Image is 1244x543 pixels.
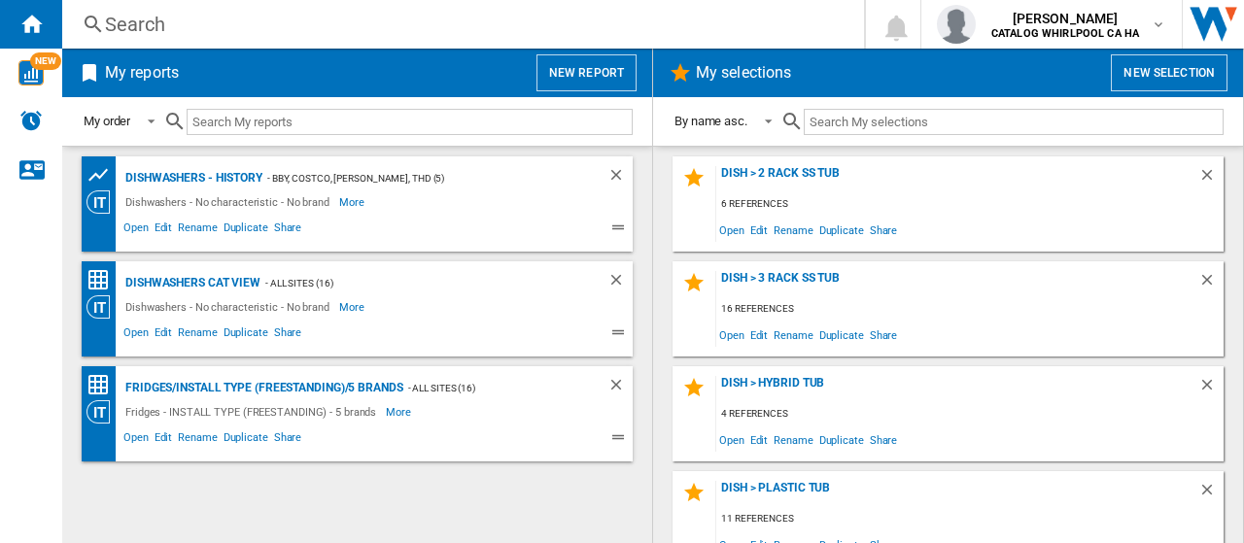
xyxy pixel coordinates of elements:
[867,217,901,243] span: Share
[260,271,569,295] div: - All Sites (16)
[86,268,121,292] div: Price Matrix
[867,322,901,348] span: Share
[403,376,569,400] div: - All Sites (16)
[84,114,130,128] div: My order
[747,426,772,453] span: Edit
[175,219,220,242] span: Rename
[187,109,633,135] input: Search My reports
[271,323,305,347] span: Share
[221,428,271,452] span: Duplicate
[386,400,414,424] span: More
[716,376,1198,402] div: Dish > Hybrid Tub
[692,54,795,91] h2: My selections
[991,9,1139,28] span: [PERSON_NAME]
[867,426,901,453] span: Share
[152,428,176,452] span: Edit
[716,217,747,243] span: Open
[175,323,220,347] span: Rename
[121,400,386,424] div: Fridges - INSTALL TYPE (FREESTANDING) - 5 brands
[716,426,747,453] span: Open
[716,322,747,348] span: Open
[105,11,813,38] div: Search
[1198,376,1224,402] div: Delete
[121,376,403,400] div: Fridges/INSTALL TYPE (FREESTANDING)/5 brands
[1111,54,1227,91] button: New selection
[1198,166,1224,192] div: Delete
[816,426,867,453] span: Duplicate
[771,322,815,348] span: Rename
[101,54,183,91] h2: My reports
[771,217,815,243] span: Rename
[121,428,152,452] span: Open
[536,54,637,91] button: New report
[121,190,339,214] div: Dishwashers - No characteristic - No brand
[716,166,1198,192] div: Dish > 2 Rack SS Tub
[19,109,43,132] img: alerts-logo.svg
[121,166,262,190] div: Dishwashers - History
[221,219,271,242] span: Duplicate
[121,219,152,242] span: Open
[816,322,867,348] span: Duplicate
[816,217,867,243] span: Duplicate
[771,426,815,453] span: Rename
[339,190,367,214] span: More
[262,166,569,190] div: - BBY, Costco, [PERSON_NAME], THD (5)
[271,428,305,452] span: Share
[1198,481,1224,507] div: Delete
[747,322,772,348] span: Edit
[607,271,633,295] div: Delete
[18,60,44,85] img: wise-card.svg
[86,400,121,424] div: Category View
[86,163,121,187] div: Product prices grid
[716,192,1224,217] div: 6 references
[121,295,339,319] div: Dishwashers - No characteristic - No brand
[152,219,176,242] span: Edit
[152,323,176,347] span: Edit
[86,190,121,214] div: Category View
[121,271,260,295] div: Dishwashers Cat View
[716,507,1224,531] div: 11 references
[937,5,976,44] img: profile.jpg
[1198,271,1224,297] div: Delete
[121,323,152,347] span: Open
[716,271,1198,297] div: Dish > 3 Rack SS Tub
[716,481,1198,507] div: Dish > Plastic Tub
[804,109,1224,135] input: Search My selections
[86,295,121,319] div: Category View
[221,323,271,347] span: Duplicate
[607,376,633,400] div: Delete
[86,373,121,397] div: Price Matrix
[716,402,1224,426] div: 4 references
[339,295,367,319] span: More
[175,428,220,452] span: Rename
[30,52,61,70] span: NEW
[607,166,633,190] div: Delete
[716,297,1224,322] div: 16 references
[991,27,1139,40] b: CATALOG WHIRLPOOL CA HA
[747,217,772,243] span: Edit
[271,219,305,242] span: Share
[674,114,747,128] div: By name asc.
